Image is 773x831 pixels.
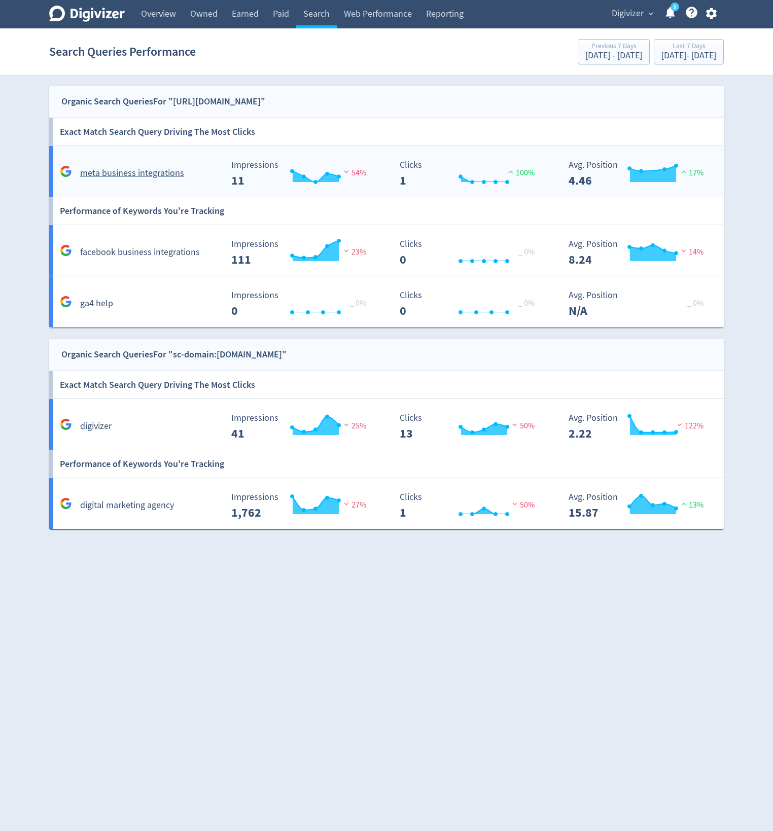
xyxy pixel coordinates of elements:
[687,298,704,308] span: _ 0%
[506,168,516,175] img: positive-performance.svg
[341,247,352,255] img: negative-performance.svg
[341,247,366,257] span: 23%
[80,499,174,512] h5: digital marketing agency
[49,276,724,328] a: ga4 help Impressions 0 Impressions 0 _ 0% Clicks 0 Clicks 0 _ 0% Avg. Position N/A Avg. Position ...
[679,168,689,175] img: positive-performance.svg
[679,168,704,178] span: 17%
[510,500,520,508] img: negative-performance.svg
[564,492,716,519] svg: Avg. Position 15.87
[49,399,724,450] a: digivizer Impressions 41 Impressions 41 25% Clicks 13 Clicks 13 50% Avg. Position 2.22 Avg. Posit...
[60,371,255,399] h6: Exact Match Search Query Driving The Most Clicks
[679,500,689,508] img: positive-performance.svg
[350,298,366,308] span: _ 0%
[341,168,366,178] span: 54%
[226,492,378,519] svg: Impressions 1,762
[80,298,113,310] h5: ga4 help
[60,118,255,146] h6: Exact Match Search Query Driving The Most Clicks
[80,420,112,432] h5: digivizer
[60,244,72,257] svg: Google Analytics
[661,51,716,60] div: [DATE] - [DATE]
[60,165,72,177] svg: Google Analytics
[518,247,535,257] span: _ 0%
[341,500,352,508] img: negative-performance.svg
[510,421,520,428] img: negative-performance.svg
[518,298,535,308] span: _ 0%
[585,51,642,60] div: [DATE] - [DATE]
[60,450,224,478] h6: Performance of Keywords You're Tracking
[395,492,547,519] svg: Clicks 1
[61,94,265,109] div: Organic Search Queries For "[URL][DOMAIN_NAME]"
[395,413,547,440] svg: Clicks 13
[80,167,184,179] h5: meta business integrations
[679,247,689,255] img: negative-performance.svg
[654,39,724,64] button: Last 7 Days[DATE]- [DATE]
[226,291,378,317] svg: Impressions 0
[679,247,704,257] span: 14%
[671,3,679,11] a: 5
[395,239,547,266] svg: Clicks 0
[60,296,72,308] svg: Google Analytics
[226,413,378,440] svg: Impressions 41
[341,421,352,428] img: negative-performance.svg
[675,421,704,431] span: 122%
[60,497,72,510] svg: Google Analytics
[564,291,716,317] svg: Avg. Position N/A
[60,418,72,430] svg: Google Analytics
[49,35,196,68] h1: Search Queries Performance
[49,478,724,529] a: digital marketing agency Impressions 1,762 Impressions 1,762 27% Clicks 1 Clicks 1 50% Avg. Posit...
[60,197,224,225] h6: Performance of Keywords You're Tracking
[395,291,547,317] svg: Clicks 0
[585,43,642,51] div: Previous 7 Days
[510,421,535,431] span: 50%
[564,239,716,266] svg: Avg. Position 8.24
[510,500,535,510] span: 50%
[226,160,378,187] svg: Impressions 11
[341,421,366,431] span: 25%
[49,225,724,276] a: facebook business integrations Impressions 111 Impressions 111 23% Clicks 0 Clicks 0 _ 0% Avg. Po...
[564,413,716,440] svg: Avg. Position 2.22
[341,168,352,175] img: negative-performance.svg
[679,500,704,510] span: 13%
[226,239,378,266] svg: Impressions 111
[80,246,200,259] h5: facebook business integrations
[675,421,685,428] img: negative-performance.svg
[674,4,676,11] text: 5
[646,9,655,18] span: expand_more
[608,6,656,22] button: Digivizer
[395,160,547,187] svg: Clicks 1
[578,39,650,64] button: Previous 7 Days[DATE] - [DATE]
[564,160,716,187] svg: Avg. Position 4.46
[661,43,716,51] div: Last 7 Days
[49,146,724,197] a: meta business integrations Impressions 11 Impressions 11 54% Clicks 1 Clicks 1 100% Avg. Position...
[341,500,366,510] span: 27%
[61,347,287,362] div: Organic Search Queries For "sc-domain:[DOMAIN_NAME]"
[612,6,644,22] span: Digivizer
[506,168,535,178] span: 100%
